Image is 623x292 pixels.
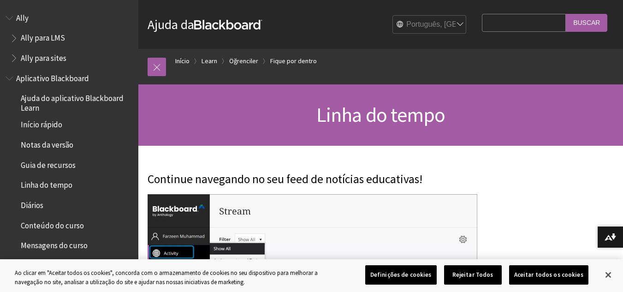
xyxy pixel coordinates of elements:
button: Definições de cookies [365,265,437,285]
span: Conteúdo off-line [21,258,79,270]
a: Öğrenciler [229,55,258,67]
a: Ajuda daBlackboard [148,16,262,33]
span: Ally para LMS [21,30,65,43]
a: Fique por dentro [270,55,317,67]
span: Conteúdo do curso [21,218,84,230]
nav: Book outline for Anthology Ally Help [6,10,133,66]
p: Continue navegando no seu feed de notícias educativas! [148,171,477,188]
span: Diários [21,197,43,210]
span: Linha do tempo [21,178,72,190]
select: Site Language Selector [393,16,467,34]
button: Fechar [598,265,618,285]
span: Guia de recursos [21,157,76,170]
span: Aplicativo Blackboard [16,71,89,83]
span: Ally [16,10,29,23]
span: Notas da versão [21,137,73,149]
strong: Blackboard [194,20,262,30]
div: Ao clicar em "Aceitar todos os cookies", concorda com o armazenamento de cookies no seu dispositi... [15,268,343,286]
span: Início rápido [21,117,62,130]
span: Ally para sites [21,50,66,63]
input: Buscar [566,14,607,32]
button: Aceitar todos os cookies [509,265,588,285]
span: Linha do tempo [316,102,445,127]
span: Ajuda do aplicativo Blackboard Learn [21,91,132,113]
a: Início [175,55,190,67]
a: Learn [202,55,217,67]
button: Rejeitar Todos [444,265,502,285]
span: Mensagens do curso [21,238,88,250]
